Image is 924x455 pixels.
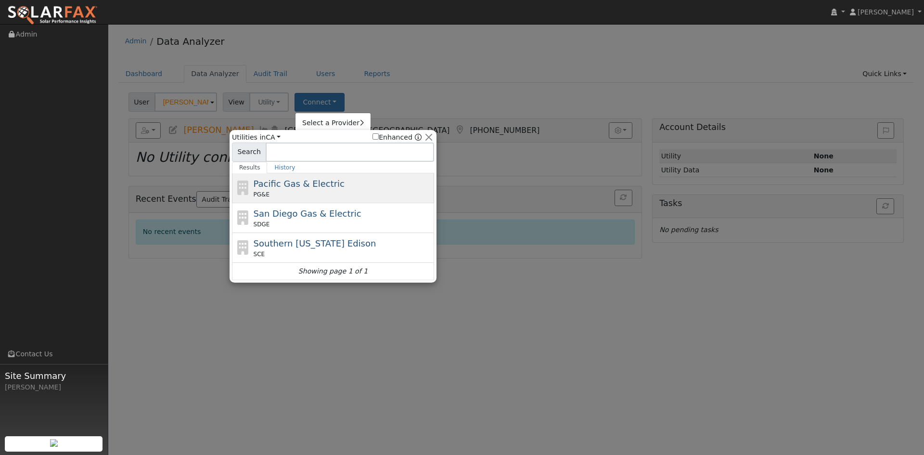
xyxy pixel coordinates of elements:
span: [PERSON_NAME] [858,8,914,16]
span: San Diego Gas & Electric [254,208,361,219]
span: Search [232,143,266,162]
img: retrieve [50,439,58,447]
a: Results [232,162,268,173]
span: SCE [254,250,265,259]
label: Enhanced [372,132,412,143]
div: [PERSON_NAME] [5,382,103,392]
span: Site Summary [5,369,103,382]
span: Utilities in [232,132,281,143]
span: SDGE [254,220,270,229]
i: Showing page 1 of 1 [298,266,368,276]
span: Southern [US_STATE] Edison [254,238,376,248]
span: PG&E [254,190,269,199]
a: CA [266,133,281,141]
span: Show enhanced providers [372,132,422,143]
img: SolarFax [7,5,98,26]
span: Pacific Gas & Electric [254,179,345,189]
a: History [267,162,302,173]
a: Select a Provider [295,117,371,130]
a: Enhanced Providers [415,133,422,141]
input: Enhanced [372,133,379,140]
